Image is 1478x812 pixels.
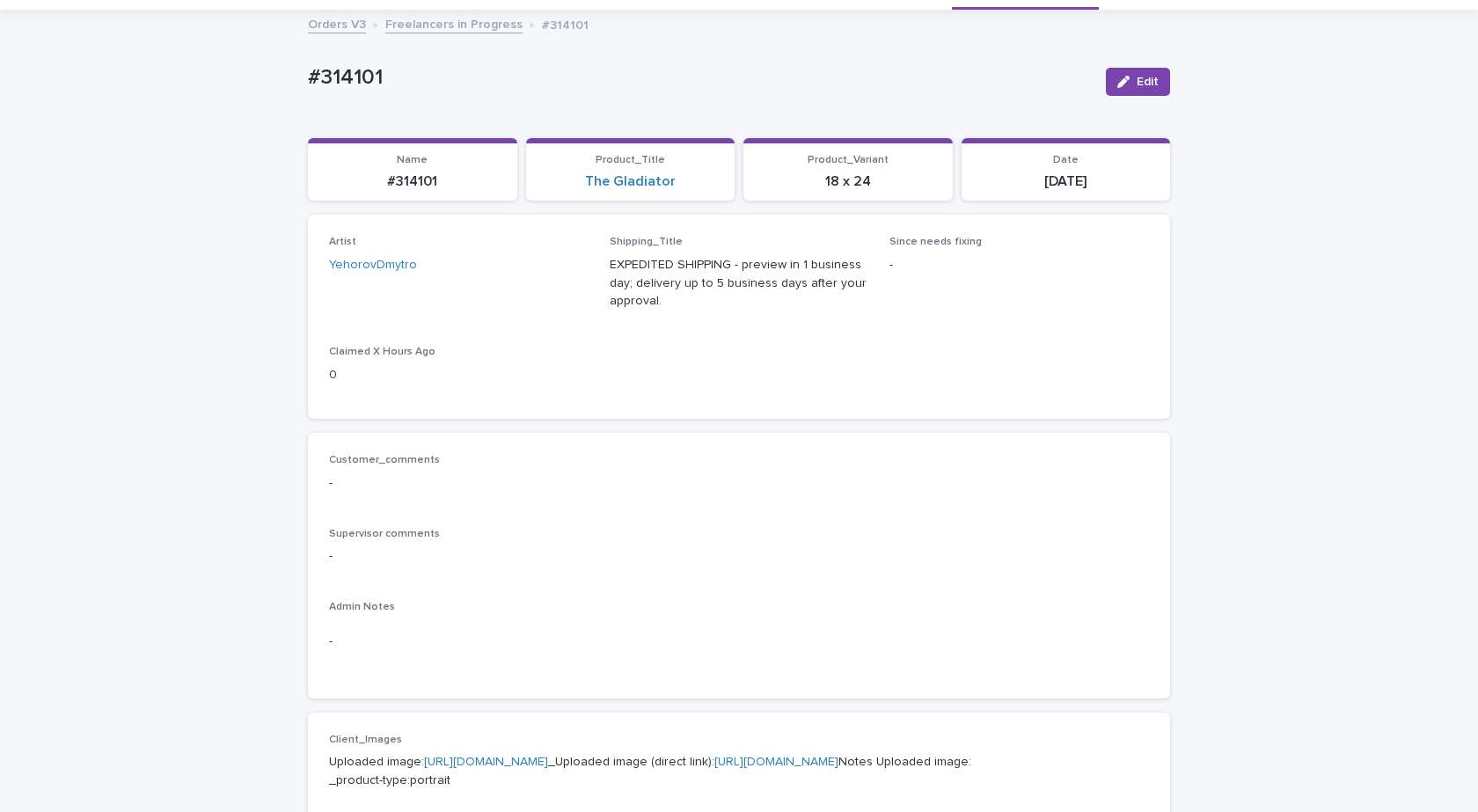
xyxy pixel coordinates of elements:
[585,173,676,190] a: The Gladiator
[385,13,523,33] a: Freelancers in Progress
[596,155,665,165] span: Product_Title
[329,455,440,465] span: Customer_comments
[329,529,440,539] span: Supervisor comments
[808,155,889,165] span: Product_Variant
[397,155,428,165] span: Name
[754,173,942,190] p: 18 x 24
[329,735,402,745] span: Client_Images
[308,13,366,33] a: Orders V3
[329,237,356,247] span: Artist
[610,256,869,311] p: EXPEDITED SHIPPING - preview in 1 business day; delivery up to 5 business days after your approval.
[1137,76,1159,88] span: Edit
[714,756,838,768] a: [URL][DOMAIN_NAME]
[329,633,1149,651] p: -
[329,256,417,274] a: YehorovDmytro
[424,756,548,768] a: [URL][DOMAIN_NAME]
[329,753,1149,790] p: Uploaded image: _Uploaded image (direct link): Notes Uploaded image: _product-type:portrait
[610,237,683,247] span: Shipping_Title
[1053,155,1079,165] span: Date
[329,366,589,384] p: 0
[972,173,1160,190] p: [DATE]
[329,474,1149,493] p: -
[889,256,1149,274] p: -
[329,602,395,612] span: Admin Notes
[889,237,982,247] span: Since needs fixing
[308,65,1092,91] p: #314101
[329,347,435,357] span: Claimed X Hours Ago
[318,173,507,190] p: #314101
[542,14,589,33] p: #314101
[1106,68,1170,96] button: Edit
[329,547,1149,566] p: -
